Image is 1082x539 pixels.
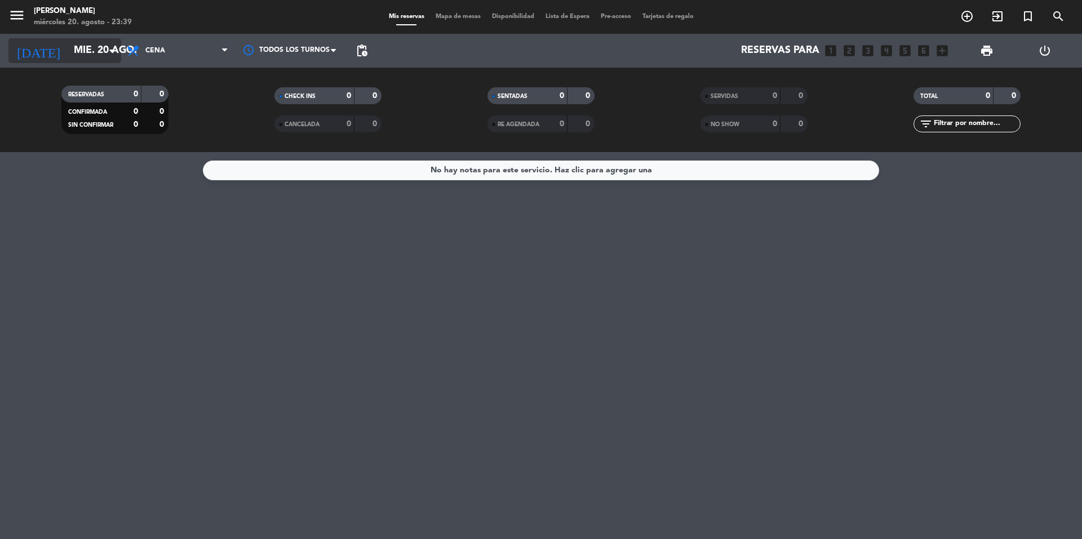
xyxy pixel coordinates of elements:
span: SENTADAS [498,93,527,99]
strong: 0 [799,92,805,100]
div: LOG OUT [1016,34,1074,68]
span: Mis reservas [383,14,430,20]
input: Filtrar por nombre... [933,118,1020,130]
i: filter_list [919,117,933,131]
div: [PERSON_NAME] [34,6,132,17]
span: SERVIDAS [711,93,738,99]
span: CHECK INS [285,93,316,99]
i: looks_5 [898,43,912,58]
i: menu [8,7,25,24]
i: power_settings_new [1038,44,1052,57]
span: Lista de Espera [540,14,595,20]
div: No hay notas para este servicio. Haz clic para agregar una [431,164,652,177]
span: Disponibilidad [486,14,540,20]
span: RE AGENDADA [498,122,539,127]
span: pending_actions [355,44,369,57]
span: Tarjetas de regalo [637,14,699,20]
strong: 0 [134,121,138,128]
strong: 0 [560,120,564,128]
span: Reservas para [741,45,819,56]
i: looks_6 [916,43,931,58]
span: CANCELADA [285,122,320,127]
strong: 0 [159,90,166,98]
span: Pre-acceso [595,14,637,20]
i: looks_two [842,43,857,58]
span: CONFIRMADA [68,109,107,115]
strong: 0 [159,121,166,128]
strong: 0 [773,92,777,100]
i: add_circle_outline [960,10,974,23]
strong: 0 [1012,92,1018,100]
div: miércoles 20. agosto - 23:39 [34,17,132,28]
strong: 0 [799,120,805,128]
span: print [980,44,994,57]
strong: 0 [986,92,990,100]
strong: 0 [586,120,592,128]
strong: 0 [560,92,564,100]
span: RESERVADAS [68,92,104,97]
i: looks_4 [879,43,894,58]
span: SIN CONFIRMAR [68,122,113,128]
span: Mapa de mesas [430,14,486,20]
i: looks_3 [861,43,875,58]
i: turned_in_not [1021,10,1035,23]
strong: 0 [373,120,379,128]
strong: 0 [373,92,379,100]
button: menu [8,7,25,28]
strong: 0 [134,90,138,98]
strong: 0 [347,120,351,128]
i: add_box [935,43,950,58]
strong: 0 [134,108,138,115]
strong: 0 [347,92,351,100]
i: [DATE] [8,38,68,63]
i: arrow_drop_down [105,44,118,57]
strong: 0 [159,108,166,115]
strong: 0 [586,92,592,100]
strong: 0 [773,120,777,128]
i: exit_to_app [991,10,1004,23]
span: TOTAL [920,93,938,99]
i: looks_one [823,43,838,58]
span: NO SHOW [711,122,739,127]
span: Cena [145,47,165,55]
i: search [1052,10,1065,23]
